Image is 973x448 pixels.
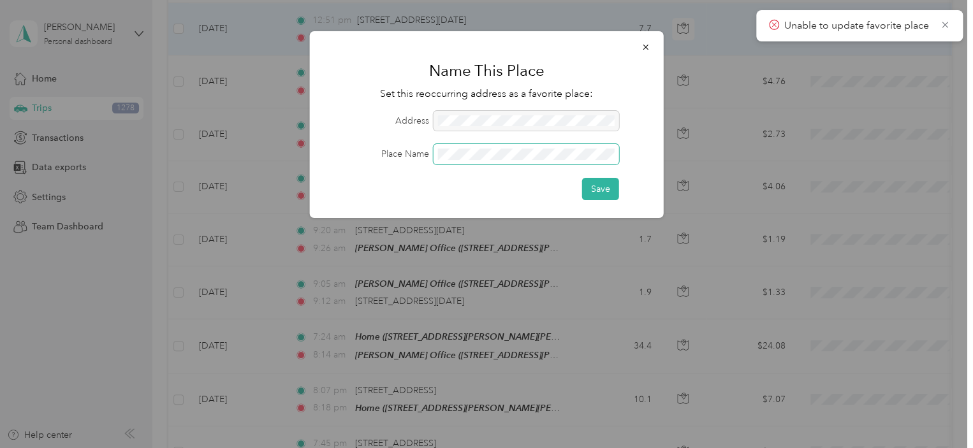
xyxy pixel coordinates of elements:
iframe: Everlance-gr Chat Button Frame [902,377,973,448]
h1: Name This Place [328,55,646,86]
button: Save [582,178,619,200]
p: Unable to update favorite place [784,18,931,34]
label: Place Name [328,147,429,161]
p: Set this reoccurring address as a favorite place: [328,86,646,102]
label: Address [328,114,429,127]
